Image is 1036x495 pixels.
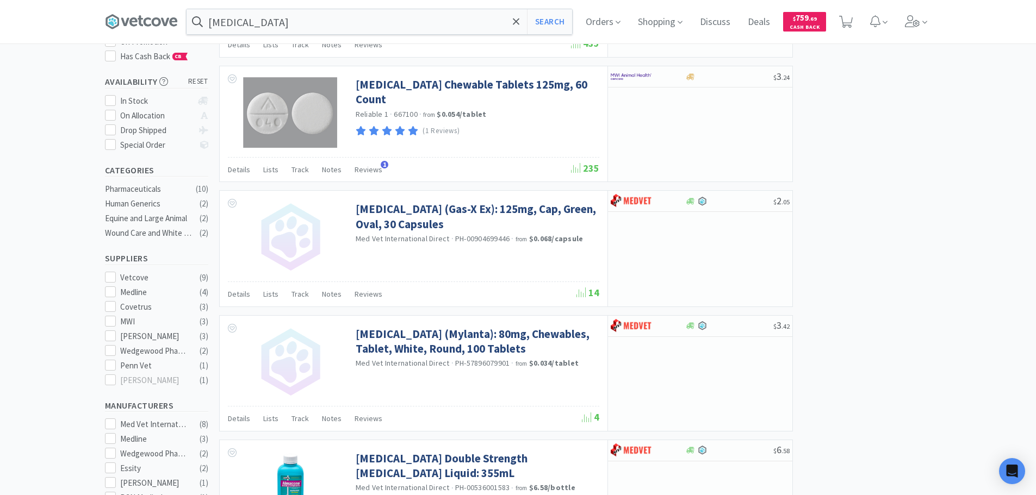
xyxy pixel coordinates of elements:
[356,327,597,356] a: [MEDICAL_DATA] (Mylanta): 80mg, Chewables, Tablet, White, Round, 100 Tablets
[120,344,188,358] div: Wedgewood Pharmacy
[120,330,188,343] div: [PERSON_NAME]
[355,413,382,423] span: Reviews
[455,483,510,492] span: PH-00536001583
[773,73,777,82] span: $
[355,40,382,49] span: Reviews
[263,165,278,174] span: Lists
[773,447,777,455] span: $
[571,162,599,174] span: 235
[120,315,188,328] div: MWI
[105,197,193,210] div: Human Generics
[529,234,584,243] strong: $0.068 / capsule
[120,359,188,372] div: Penn Vet
[451,234,454,243] span: ·
[576,286,599,299] span: 14
[200,212,208,225] div: ( 2 )
[511,358,513,368] span: ·
[120,109,193,122] div: On Allocation
[120,271,188,284] div: Vetcove
[423,111,435,118] span: from
[173,53,184,60] span: CB
[793,15,796,22] span: $
[743,17,774,27] a: Deals
[773,319,790,331] span: 3
[437,109,486,119] strong: $0.054 / tablet
[120,124,193,137] div: Drop Shipped
[696,17,735,27] a: Discuss
[120,51,188,61] span: Has Cash Back
[228,289,250,299] span: Details
[356,109,389,119] a: Reliable 1
[781,322,790,330] span: . 42
[105,212,193,225] div: Equine and Large Animal
[188,76,208,87] span: reset
[611,318,652,334] img: bdd3c0f4347043b9a893056ed883a29a_120.png
[263,289,278,299] span: Lists
[999,458,1025,484] div: Open Intercom Messenger
[419,109,421,119] span: ·
[611,193,652,209] img: bdd3c0f4347043b9a893056ed883a29a_120.png
[355,165,382,174] span: Reviews
[451,358,454,368] span: ·
[105,76,208,88] h5: Availability
[228,165,250,174] span: Details
[611,442,652,459] img: bdd3c0f4347043b9a893056ed883a29a_120.png
[783,7,826,36] a: $759.69Cash Back
[582,411,599,423] span: 4
[793,12,817,23] span: 759
[394,109,418,119] span: 667100
[105,183,193,196] div: Pharmaceuticals
[773,322,777,330] span: $
[105,399,208,412] h5: Manufacturers
[291,289,309,299] span: Track
[527,9,572,34] button: Search
[773,198,777,206] span: $
[200,418,208,431] div: ( 8 )
[105,164,208,177] h5: Categories
[120,139,193,152] div: Special Order
[187,9,572,34] input: Search by item, sku, manufacturer, ingredient, size...
[200,359,208,372] div: ( 1 )
[356,202,597,231] a: [MEDICAL_DATA] (Gas-X Ex): 125mg, Cap, Green, Oval, 30 Capsules
[200,374,208,387] div: ( 1 )
[381,161,388,168] span: 1
[773,443,790,456] span: 6
[200,315,208,328] div: ( 3 )
[263,413,278,423] span: Lists
[120,462,188,475] div: Essity
[105,227,193,240] div: Wound Care and White Goods
[200,300,208,314] div: ( 3 )
[120,374,188,387] div: [PERSON_NAME]
[291,413,309,423] span: Track
[291,40,309,49] span: Track
[322,165,342,174] span: Notes
[611,68,652,85] img: f6b2451649754179b5b4e0c70c3f7cb0_2.png
[781,198,790,206] span: . 05
[529,358,579,368] strong: $0.034 / tablet
[255,202,326,272] img: no_image.png
[105,252,208,265] h5: Suppliers
[809,15,817,22] span: . 69
[516,235,528,243] span: from
[423,126,460,137] p: (1 Reviews)
[355,289,382,299] span: Reviews
[200,462,208,475] div: ( 2 )
[511,483,513,493] span: ·
[120,477,188,490] div: [PERSON_NAME]
[356,234,450,243] a: Med Vet International Direct
[773,70,790,83] span: 3
[781,73,790,82] span: . 24
[790,24,820,32] span: Cash Back
[200,227,208,240] div: ( 2 )
[196,183,208,196] div: ( 10 )
[120,433,188,446] div: Medline
[516,484,528,492] span: from
[228,40,250,49] span: Details
[120,300,188,314] div: Covetrus
[200,197,208,210] div: ( 2 )
[511,234,513,243] span: ·
[120,95,193,108] div: In Stock
[356,77,597,107] a: [MEDICAL_DATA] Chewable Tablets 125mg, 60 Count
[322,289,342,299] span: Notes
[263,40,278,49] span: Lists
